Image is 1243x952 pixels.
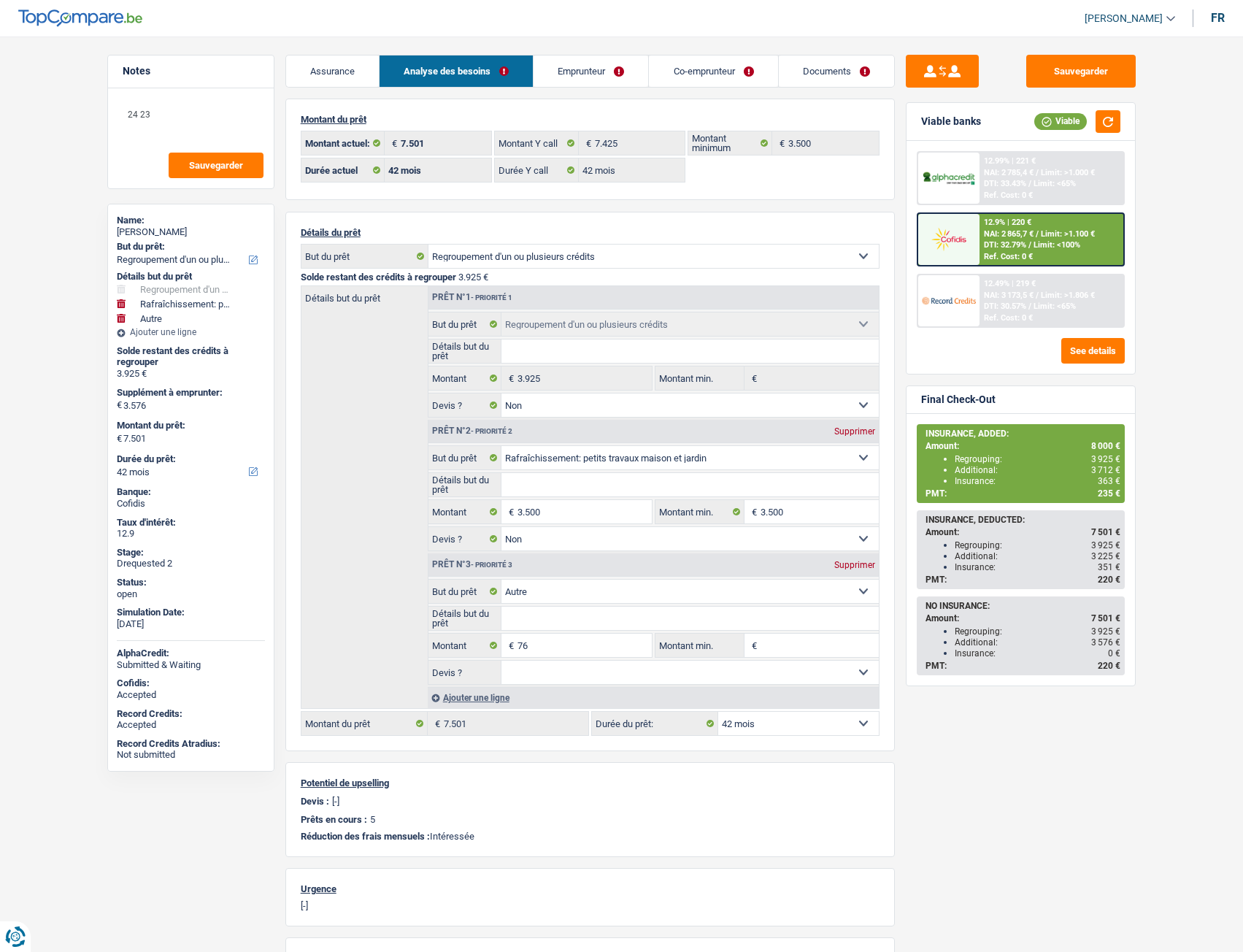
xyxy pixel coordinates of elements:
[117,241,262,253] label: But du prêt:
[1091,540,1120,550] span: 3 925 €
[831,427,879,436] div: Supprimer
[772,131,788,155] span: €
[117,659,265,671] div: Submitted & Waiting
[301,778,880,788] p: Potentiel de upselling
[117,719,265,731] div: Accepted
[744,366,761,390] span: €
[117,433,122,445] span: €
[380,55,533,87] a: Analyse des besoins
[301,831,430,842] span: Réduction des frais mensuels :
[428,500,502,523] label: Montant
[117,588,265,600] div: open
[123,65,259,77] h5: Notes
[955,454,1120,464] div: Regrouping:
[495,158,579,182] label: Durée Y call
[117,749,265,761] div: Not submitted
[117,399,122,411] span: €
[744,500,761,523] span: €
[117,271,265,283] div: Détails but du prêt
[428,527,502,550] label: Devis ?
[428,473,502,496] label: Détails but du prêt
[458,272,488,283] span: 3.925 €
[1091,441,1120,451] span: 8 000 €
[370,814,375,825] p: 5
[495,131,579,155] label: Montant Y call
[984,291,1034,300] span: NAI: 3 173,5 €
[301,814,367,825] p: Prêts en cours :
[286,55,379,87] a: Assurance
[117,327,265,337] div: Ajouter une ligne
[1098,562,1120,572] span: 351 €
[117,345,265,368] div: Solde restant des crédits à regrouper
[301,712,428,735] label: Montant du prêt
[471,293,512,302] span: - Priorité 1
[117,528,265,540] div: 12.9
[301,796,329,807] p: Devis :
[428,607,502,630] label: Détails but du prêt
[831,561,879,569] div: Supprimer
[301,158,385,182] label: Durée actuel
[471,427,512,435] span: - Priorité 2
[984,279,1036,288] div: 12.49% | 219 €
[688,131,772,155] label: Montant minimum
[117,420,262,431] label: Montant du prêt:
[428,661,502,684] label: Devis ?
[955,626,1120,637] div: Regrouping:
[428,634,502,657] label: Montant
[925,527,1120,537] div: Amount:
[984,240,1026,250] span: DTI: 32.79%
[117,689,265,701] div: Accepted
[117,577,265,588] div: Status:
[1091,613,1120,623] span: 7 501 €
[984,168,1034,177] span: NAI: 2 785,4 €
[117,486,265,498] div: Banque:
[1073,7,1175,31] a: [PERSON_NAME]
[117,453,262,465] label: Durée du prêt:
[922,287,976,314] img: Record Credits
[955,637,1120,648] div: Additional:
[922,226,976,253] img: Cofidis
[117,708,265,720] div: Record Credits:
[984,313,1033,323] div: Ref. Cost: 0 €
[1098,575,1120,585] span: 220 €
[1091,527,1120,537] span: 7 501 €
[117,607,265,618] div: Simulation Date:
[117,387,262,399] label: Supplément à emprunter:
[117,368,265,380] div: 3.925 €
[984,229,1034,239] span: NAI: 2 865,7 €
[1034,179,1076,188] span: Limit: <65%
[1036,291,1039,300] span: /
[1041,291,1095,300] span: Limit: >1.806 €
[501,500,517,523] span: €
[117,558,265,569] div: Drequested 2
[117,738,265,750] div: Record Credits Atradius:
[1034,302,1076,311] span: Limit: <65%
[922,170,976,187] img: AlphaCredit
[1091,637,1120,648] span: 3 576 €
[385,131,401,155] span: €
[744,634,761,657] span: €
[955,562,1120,572] div: Insurance:
[117,215,265,226] div: Name:
[189,161,243,170] span: Sauvegarder
[592,712,718,735] label: Durée du prêt:
[925,441,1120,451] div: Amount:
[655,634,744,657] label: Montant min.
[955,551,1120,561] div: Additional:
[955,476,1120,486] div: Insurance:
[955,465,1120,475] div: Additional:
[428,446,502,469] label: But du prêt
[925,613,1120,623] div: Amount:
[117,618,265,630] div: [DATE]
[301,245,428,268] label: But du prêt
[1028,302,1031,311] span: /
[1098,488,1120,499] span: 235 €
[117,498,265,510] div: Cofidis
[1091,465,1120,475] span: 3 712 €
[428,293,516,302] div: Prêt n°1
[428,687,879,708] div: Ajouter une ligne
[1091,454,1120,464] span: 3 925 €
[117,648,265,659] div: AlphaCredit:
[428,426,516,436] div: Prêt n°2
[534,55,648,87] a: Emprunteur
